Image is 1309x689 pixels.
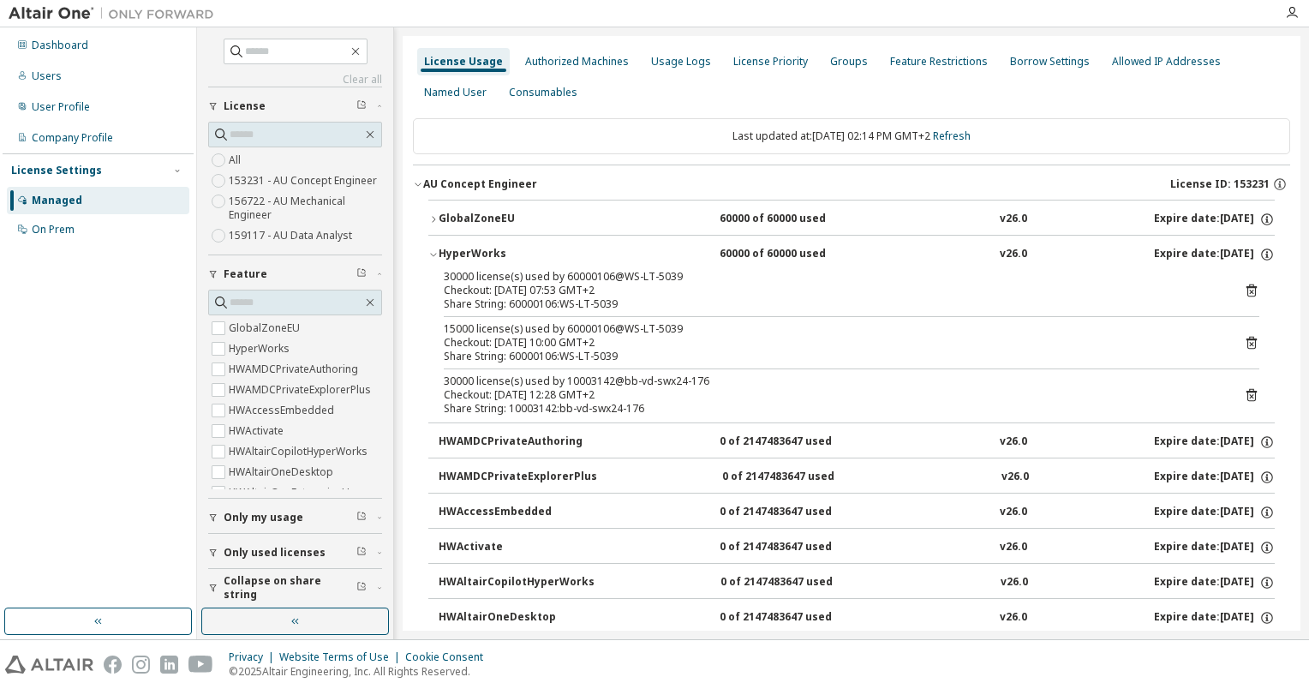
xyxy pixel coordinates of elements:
[509,86,577,99] div: Consumables
[32,39,88,52] div: Dashboard
[356,581,367,595] span: Clear filter
[229,150,244,171] label: All
[439,212,593,227] div: GlobalZoneEU
[444,388,1218,402] div: Checkout: [DATE] 12:28 GMT+2
[720,610,874,626] div: 0 of 2147483647 used
[444,297,1218,311] div: Share String: 60000106:WS-LT-5039
[439,434,593,450] div: HWAMDCPrivateAuthoring
[444,350,1218,363] div: Share String: 60000106:WS-LT-5039
[229,339,293,359] label: HyperWorks
[424,86,487,99] div: Named User
[229,400,338,421] label: HWAccessEmbedded
[405,650,493,664] div: Cookie Consent
[32,223,75,237] div: On Prem
[720,212,874,227] div: 60000 of 60000 used
[439,247,593,262] div: HyperWorks
[279,650,405,664] div: Website Terms of Use
[356,511,367,524] span: Clear filter
[722,470,876,485] div: 0 of 2147483647 used
[439,610,593,626] div: HWAltairOneDesktop
[733,55,808,69] div: License Priority
[439,599,1275,637] button: HWAltairOneDesktop0 of 2147483647 usedv26.0Expire date:[DATE]
[444,284,1218,297] div: Checkout: [DATE] 07:53 GMT+2
[224,511,303,524] span: Only my usage
[413,165,1290,203] button: AU Concept EngineerLicense ID: 153231
[1000,434,1027,450] div: v26.0
[229,171,380,191] label: 153231 - AU Concept Engineer
[933,129,971,143] a: Refresh
[5,656,93,674] img: altair_logo.svg
[439,540,593,555] div: HWActivate
[229,482,369,503] label: HWAltairOneEnterpriseUser
[413,118,1290,154] div: Last updated at: [DATE] 02:14 PM GMT+2
[439,505,593,520] div: HWAccessEmbedded
[32,69,62,83] div: Users
[208,87,382,125] button: License
[439,423,1275,461] button: HWAMDCPrivateAuthoring0 of 2147483647 usedv26.0Expire date:[DATE]
[1000,610,1027,626] div: v26.0
[1001,575,1028,590] div: v26.0
[1010,55,1090,69] div: Borrow Settings
[1154,470,1275,485] div: Expire date: [DATE]
[224,99,266,113] span: License
[11,164,102,177] div: License Settings
[208,569,382,607] button: Collapse on share string
[720,540,874,555] div: 0 of 2147483647 used
[1154,575,1275,590] div: Expire date: [DATE]
[1170,177,1270,191] span: License ID: 153231
[439,529,1275,566] button: HWActivate0 of 2147483647 usedv26.0Expire date:[DATE]
[229,462,337,482] label: HWAltairOneDesktop
[1154,540,1275,555] div: Expire date: [DATE]
[229,650,279,664] div: Privacy
[1154,610,1275,626] div: Expire date: [DATE]
[439,458,1275,496] button: HWAMDCPrivateExplorerPlus0 of 2147483647 usedv26.0Expire date:[DATE]
[229,225,356,246] label: 159117 - AU Data Analyst
[224,574,356,602] span: Collapse on share string
[224,267,267,281] span: Feature
[428,201,1275,238] button: GlobalZoneEU60000 of 60000 usedv26.0Expire date:[DATE]
[229,380,374,400] label: HWAMDCPrivateExplorerPlus
[229,664,493,679] p: © 2025 Altair Engineering, Inc. All Rights Reserved.
[651,55,711,69] div: Usage Logs
[1001,470,1029,485] div: v26.0
[423,177,537,191] div: AU Concept Engineer
[229,318,303,339] label: GlobalZoneEU
[444,374,1218,388] div: 30000 license(s) used by 10003142@bb-vd-swx24-176
[356,267,367,281] span: Clear filter
[720,247,874,262] div: 60000 of 60000 used
[208,499,382,536] button: Only my usage
[444,336,1218,350] div: Checkout: [DATE] 10:00 GMT+2
[444,322,1218,336] div: 15000 license(s) used by 60000106@WS-LT-5039
[439,564,1275,602] button: HWAltairCopilotHyperWorks0 of 2147483647 usedv26.0Expire date:[DATE]
[439,470,597,485] div: HWAMDCPrivateExplorerPlus
[32,100,90,114] div: User Profile
[208,255,382,293] button: Feature
[424,55,503,69] div: License Usage
[525,55,629,69] div: Authorized Machines
[444,270,1218,284] div: 30000 license(s) used by 60000106@WS-LT-5039
[720,575,875,590] div: 0 of 2147483647 used
[160,656,178,674] img: linkedin.svg
[229,441,371,462] label: HWAltairCopilotHyperWorks
[1112,55,1221,69] div: Allowed IP Addresses
[356,99,367,113] span: Clear filter
[229,421,287,441] label: HWActivate
[208,73,382,87] a: Clear all
[1154,434,1275,450] div: Expire date: [DATE]
[1154,247,1275,262] div: Expire date: [DATE]
[1000,247,1027,262] div: v26.0
[1154,505,1275,520] div: Expire date: [DATE]
[1000,212,1027,227] div: v26.0
[1000,540,1027,555] div: v26.0
[439,494,1275,531] button: HWAccessEmbedded0 of 2147483647 usedv26.0Expire date:[DATE]
[104,656,122,674] img: facebook.svg
[224,546,326,560] span: Only used licenses
[132,656,150,674] img: instagram.svg
[32,131,113,145] div: Company Profile
[428,236,1275,273] button: HyperWorks60000 of 60000 usedv26.0Expire date:[DATE]
[229,359,362,380] label: HWAMDCPrivateAuthoring
[356,546,367,560] span: Clear filter
[1154,212,1275,227] div: Expire date: [DATE]
[9,5,223,22] img: Altair One
[439,575,595,590] div: HWAltairCopilotHyperWorks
